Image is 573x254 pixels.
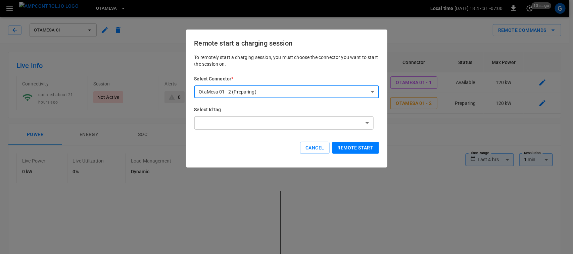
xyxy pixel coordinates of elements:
div: OtaMesa 01 - 2 (Preparing) [194,85,379,98]
h6: Remote start a charging session [194,38,379,49]
h6: Select Connector [194,75,379,83]
button: Cancel [300,142,329,154]
p: To remotely start a charging session, you must choose the connector you want to start the session... [194,54,379,67]
h6: Select IdTag [194,106,379,114]
button: Remote start [332,142,379,154]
